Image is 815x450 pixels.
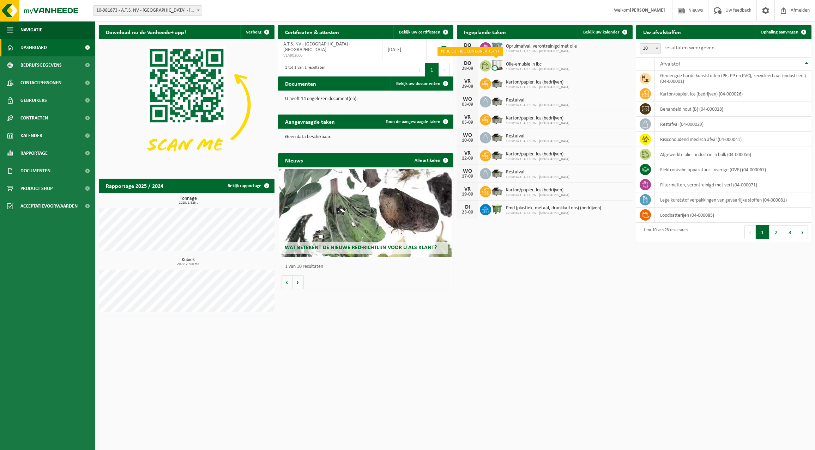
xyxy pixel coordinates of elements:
div: DI [460,204,475,210]
div: 05-09 [460,120,475,125]
td: restafval (04-000029) [655,117,812,132]
td: loodbatterijen (04-000085) [655,208,812,223]
a: Bekijk uw kalender [578,25,632,39]
img: WB-5000-GAL-GY-01 [491,149,503,161]
button: Next [797,225,808,239]
span: Restafval [506,169,569,175]
span: Gebruikers [20,92,47,109]
span: Opruimafval, verontreinigd met olie [506,44,577,49]
div: DO [460,43,475,48]
img: Download de VHEPlus App [99,39,274,171]
h2: Aangevraagde taken [278,115,342,128]
img: WB-5000-GAL-GY-01 [491,185,503,197]
span: 10 [640,43,661,54]
div: 29-08 [460,84,475,89]
td: filtermatten, verontreinigd met verf (04-000071) [655,177,812,192]
img: WB-5000-GAL-GY-01 [491,95,503,107]
span: Bekijk uw documenten [396,81,440,86]
span: Contracten [20,109,48,127]
strong: [PERSON_NAME] [630,8,665,13]
img: WB-5000-GAL-GY-01 [491,113,503,125]
a: Toon de aangevraagde taken [380,115,453,129]
div: VR [460,115,475,120]
td: elektronische apparatuur - overige (OVE) (04-000067) [655,162,812,177]
button: Vorige [282,275,293,289]
p: U heeft 14 ongelezen document(en). [285,97,447,101]
span: Wat betekent de nieuwe RED-richtlijn voor u als klant? [285,245,437,251]
span: Kalender [20,127,42,144]
td: [DATE] [382,39,427,60]
span: Pmd (plastiek, metaal, drankkartons) (bedrijven) [506,205,601,211]
h2: Rapportage 2025 / 2024 [99,179,170,192]
div: 12-09 [460,156,475,161]
span: 10-981873 - A.T.S. NV - [GEOGRAPHIC_DATA] [506,85,569,90]
a: Ophaling aanvragen [755,25,811,39]
span: 10-981873 - A.T.S. NV - [GEOGRAPHIC_DATA] [506,211,601,215]
h2: Certificaten & attesten [278,25,346,39]
td: risicohoudend medisch afval (04-000041) [655,132,812,147]
span: 10-981873 - A.T.S. NV - [GEOGRAPHIC_DATA] [506,103,569,107]
span: 10-981873 - A.T.S. NV - [GEOGRAPHIC_DATA] [506,175,569,179]
span: 10-981873 - A.T.S. NV - [GEOGRAPHIC_DATA] [506,121,569,125]
span: VLA902005 [283,53,377,58]
h3: Kubiek [102,258,274,266]
a: Bekijk uw documenten [391,76,453,91]
span: Navigatie [20,21,42,39]
span: 10-981873 - A.T.S. NV - [GEOGRAPHIC_DATA] [506,49,577,54]
div: 28-08 [460,48,475,53]
h2: Uw afvalstoffen [636,25,688,39]
h3: Tonnage [102,196,274,205]
a: Alle artikelen [409,153,453,167]
span: Olie-emulsie in ibc [506,62,569,67]
div: 1 tot 10 van 23 resultaten [640,224,688,240]
button: 1 [425,63,439,77]
h2: Download nu de Vanheede+ app! [99,25,193,39]
span: Karton/papier, los (bedrijven) [506,187,569,193]
span: Restafval [506,98,569,103]
span: Restafval [506,134,569,139]
span: Karton/papier, los (bedrijven) [506,80,569,85]
span: Ophaling aanvragen [761,30,798,35]
span: Product Shop [20,180,53,197]
div: 19-09 [460,192,475,197]
div: 10-09 [460,138,475,143]
div: WO [460,168,475,174]
span: 10-981873 - A.T.S. NV - [GEOGRAPHIC_DATA] [506,139,569,143]
button: 3 [783,225,797,239]
div: 28-08 [460,66,475,71]
button: Next [439,63,450,77]
span: Bekijk uw kalender [583,30,620,35]
span: Dashboard [20,39,47,56]
div: 17-09 [460,174,475,179]
span: 10-981873 - A.T.S. NV - LANGERBRUGGE - GENT [93,6,202,16]
div: VR [460,186,475,192]
img: WB-5000-GAL-GY-01 [491,131,503,143]
img: WB-5000-GAL-GY-01 [491,77,503,89]
div: WO [460,132,475,138]
span: Rapportage [20,144,48,162]
span: Karton/papier, los (bedrijven) [506,116,569,121]
span: 10-981873 - A.T.S. NV - LANGERBRUGGE - GENT [93,5,202,16]
label: resultaten weergeven [664,45,714,51]
div: WO [460,97,475,102]
div: 03-09 [460,102,475,107]
a: Bekijk rapportage [222,179,274,193]
img: WB-1100-HPE-GN-50 [491,203,503,215]
button: Volgende [293,275,304,289]
span: 10-981873 - A.T.S. NV - [GEOGRAPHIC_DATA] [506,67,569,72]
a: Bekijk uw certificaten [393,25,453,39]
button: 2 [769,225,783,239]
button: Verberg [240,25,274,39]
p: 1 van 10 resultaten [285,264,450,269]
div: 1 tot 1 van 1 resultaten [282,62,325,78]
img: WB-5000-GAL-GY-01 [491,167,503,179]
span: 2025: 1,525 t [102,201,274,205]
span: 2025: 2,500 m3 [102,263,274,266]
div: DO [460,61,475,66]
p: Geen data beschikbaar. [285,135,447,140]
span: Verberg [246,30,261,35]
a: Wat betekent de nieuwe RED-richtlijn voor u als klant? [279,169,452,257]
td: gemengde harde kunststoffen (PE, PP en PVC), recycleerbaar (industrieel) (04-000001) [655,71,812,86]
img: PB-AP-0800-MET-02-01 [491,41,503,53]
span: 10-981873 - A.T.S. NV - [GEOGRAPHIC_DATA] [506,193,569,197]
